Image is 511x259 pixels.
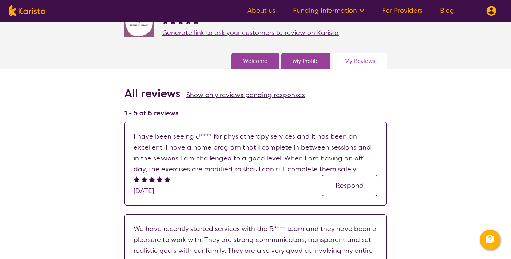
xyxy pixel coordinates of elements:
[440,6,454,15] a: Blog
[322,175,377,196] button: Respond
[186,91,305,99] a: Show only reviews pending responses
[124,8,154,37] img: jovdti8ilrgkpezhq0s9.png
[162,27,339,38] a: Generate link to ask your customers to review on Karista
[9,5,45,16] img: Karista logo
[134,176,140,182] img: fullstar
[124,109,387,117] h4: 1 - 5 of 6 reviews
[162,28,339,37] span: Generate link to ask your customers to review on Karista
[124,87,181,100] h2: All reviews
[486,6,496,16] img: menu
[293,56,319,67] a: My Profile
[157,176,163,182] img: fullstar
[134,186,172,196] div: [DATE]
[293,6,365,15] a: Funding Information
[164,176,170,182] img: fullstar
[243,56,268,67] a: Welcome
[149,176,155,182] img: fullstar
[134,131,377,175] p: I have been seeing J**** for physiotherapy services and it has been an excellent. I have a home p...
[344,56,375,67] a: My Reviews
[382,6,423,15] a: For Providers
[247,6,276,15] a: About us
[141,176,147,182] img: fullstar
[480,230,500,250] button: Channel Menu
